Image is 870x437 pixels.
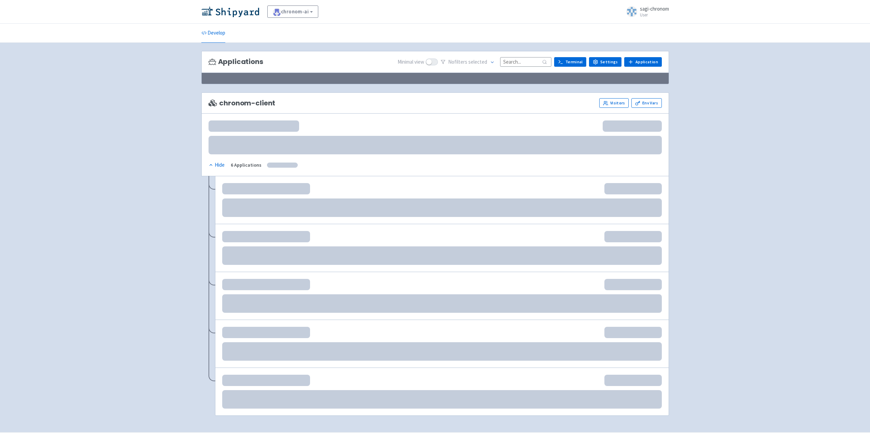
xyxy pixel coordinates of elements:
[624,57,661,67] a: Application
[201,24,225,43] a: Develop
[231,161,262,169] div: 6 Applications
[209,99,276,107] span: chronom-client
[267,5,319,18] a: chronom-ai
[640,5,669,12] span: sagi-chronom
[622,6,669,17] a: sagi-chronom User
[554,57,586,67] a: Terminal
[209,58,263,66] h3: Applications
[398,58,424,66] span: Minimal view
[468,59,487,65] span: selected
[631,98,661,108] a: Env Vars
[599,98,629,108] a: Visitors
[500,57,551,66] input: Search...
[209,161,225,169] button: Hide
[201,6,259,17] img: Shipyard logo
[448,58,487,66] span: No filter s
[640,13,669,17] small: User
[589,57,621,67] a: Settings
